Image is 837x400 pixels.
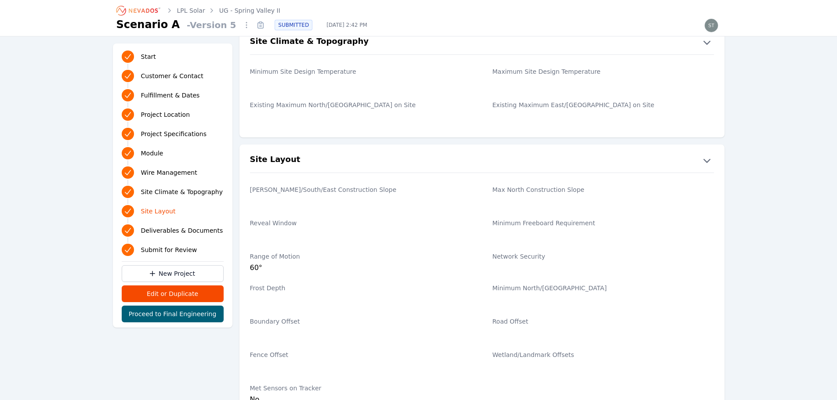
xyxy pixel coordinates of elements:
[141,245,197,254] span: Submit for Review
[250,284,471,292] label: Frost Depth
[141,110,190,119] span: Project Location
[250,35,369,49] h2: Site Climate & Topography
[493,284,714,292] label: Minimum North/[GEOGRAPHIC_DATA]
[219,6,280,15] a: UG - Spring Valley II
[141,72,203,80] span: Customer & Contact
[250,101,471,109] label: Existing Maximum North/[GEOGRAPHIC_DATA] on Site
[250,252,471,261] label: Range of Motion
[250,185,471,194] label: [PERSON_NAME]/South/East Construction Slope
[122,49,224,258] nav: Progress
[250,263,471,273] div: 60°
[493,350,714,359] label: Wetland/Landmark Offsets
[250,67,471,76] label: Minimum Site Design Temperature
[250,153,301,167] h2: Site Layout
[141,187,223,196] span: Site Climate & Topography
[122,285,224,302] button: Edit or Duplicate
[250,350,471,359] label: Fence Offset
[177,6,205,15] a: LPL Solar
[141,149,163,158] span: Module
[250,317,471,326] label: Boundary Offset
[275,20,312,30] div: SUBMITTED
[493,219,714,227] label: Minimum Freeboard Requirement
[239,35,725,49] button: Site Climate & Topography
[141,207,176,216] span: Site Layout
[239,153,725,167] button: Site Layout
[250,219,471,227] label: Reveal Window
[183,19,239,31] span: - Version 5
[493,317,714,326] label: Road Offset
[141,168,197,177] span: Wire Management
[141,52,156,61] span: Start
[250,384,471,393] label: Met Sensors on Tracker
[493,185,714,194] label: Max North Construction Slope
[116,4,280,18] nav: Breadcrumb
[493,101,714,109] label: Existing Maximum East/[GEOGRAPHIC_DATA] on Site
[122,265,224,282] a: New Project
[704,18,718,32] img: steve.mustaro@nevados.solar
[116,18,180,32] h1: Scenario A
[319,22,374,29] span: [DATE] 2:42 PM
[141,91,200,100] span: Fulfillment & Dates
[493,67,714,76] label: Maximum Site Design Temperature
[141,130,207,138] span: Project Specifications
[493,252,714,261] label: Network Security
[122,306,224,322] button: Proceed to Final Engineering
[141,226,223,235] span: Deliverables & Documents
